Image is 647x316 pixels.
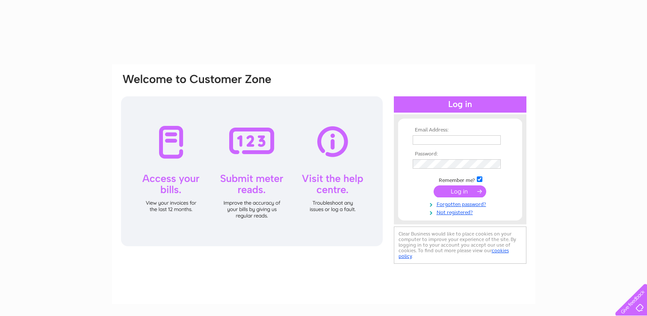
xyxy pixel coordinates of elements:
a: cookies policy [399,247,509,259]
input: Submit [434,185,486,197]
th: Email Address: [411,127,510,133]
a: Not registered? [413,208,510,216]
th: Password: [411,151,510,157]
a: Forgotten password? [413,200,510,208]
div: Clear Business would like to place cookies on your computer to improve your experience of the sit... [394,227,526,264]
td: Remember me? [411,175,510,184]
